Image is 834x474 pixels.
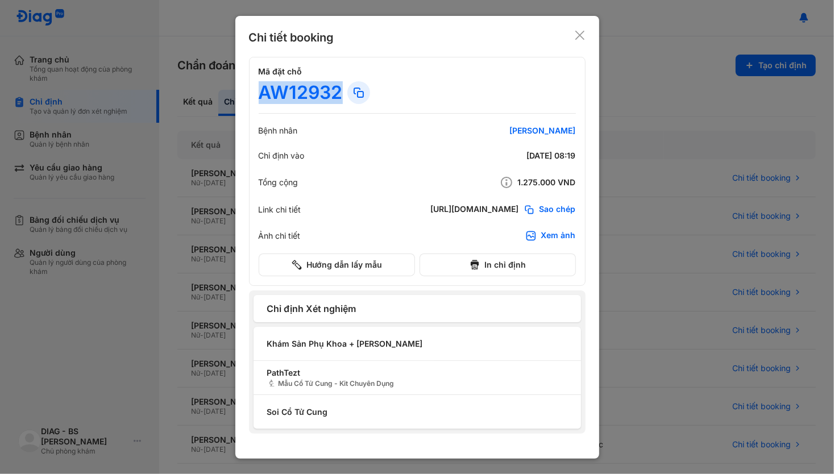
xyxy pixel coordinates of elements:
span: Khám Sản Phụ Khoa + [PERSON_NAME] [267,338,567,350]
button: In chỉ định [420,253,576,276]
h4: Mã đặt chỗ [259,66,576,77]
div: Link chi tiết [259,205,301,215]
span: Chỉ định Xét nghiệm [267,302,567,315]
div: Chỉ định vào [259,151,305,161]
div: Xem ảnh [541,230,576,242]
div: AW12932 [259,81,343,104]
div: Chi tiết booking [249,30,334,45]
span: Soi Cổ Tử Cung [267,406,567,418]
span: Sao chép [540,204,576,215]
button: Hướng dẫn lấy mẫu [259,253,415,276]
div: Bệnh nhân [259,126,298,136]
div: Tổng cộng [259,177,298,188]
span: PathTezt [267,367,567,379]
span: Mẫu Cổ Tử Cung - Kit Chuyên Dụng [267,379,567,389]
div: Ảnh chi tiết [259,231,301,241]
div: 1.275.000 VND [439,176,576,189]
div: [DATE] 08:19 [439,151,576,161]
div: [URL][DOMAIN_NAME] [431,204,519,215]
div: [PERSON_NAME] [439,126,576,136]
